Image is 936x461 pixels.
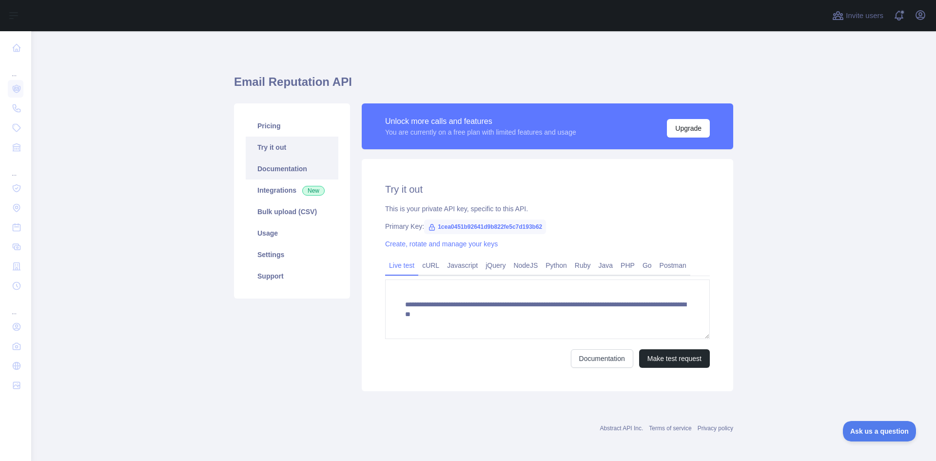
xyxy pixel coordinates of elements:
[385,127,576,137] div: You are currently on a free plan with limited features and usage
[649,425,691,432] a: Terms of service
[246,137,338,158] a: Try it out
[385,258,418,273] a: Live test
[246,222,338,244] a: Usage
[418,258,443,273] a: cURL
[385,182,710,196] h2: Try it out
[234,74,733,98] h1: Email Reputation API
[8,297,23,316] div: ...
[424,220,546,234] span: 1cea0451b92641d9b822fe5c7d193b62
[482,258,509,273] a: jQuery
[595,258,617,273] a: Java
[571,258,595,273] a: Ruby
[385,204,710,214] div: This is your private API key, specific to this API.
[302,186,325,196] span: New
[639,258,656,273] a: Go
[385,116,576,127] div: Unlock more calls and features
[846,10,883,21] span: Invite users
[600,425,643,432] a: Abstract API Inc.
[246,244,338,265] a: Settings
[542,258,571,273] a: Python
[246,265,338,287] a: Support
[656,258,690,273] a: Postman
[698,425,733,432] a: Privacy policy
[617,258,639,273] a: PHP
[8,59,23,78] div: ...
[509,258,542,273] a: NodeJS
[246,180,338,201] a: Integrations New
[8,158,23,178] div: ...
[246,158,338,180] a: Documentation
[639,349,710,368] button: Make test request
[830,8,885,23] button: Invite users
[571,349,633,368] a: Documentation
[385,240,498,248] a: Create, rotate and manage your keys
[667,119,710,138] button: Upgrade
[385,221,710,231] div: Primary Key:
[443,258,482,273] a: Javascript
[843,421,916,441] iframe: Toggle Customer Support
[246,201,338,222] a: Bulk upload (CSV)
[246,115,338,137] a: Pricing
